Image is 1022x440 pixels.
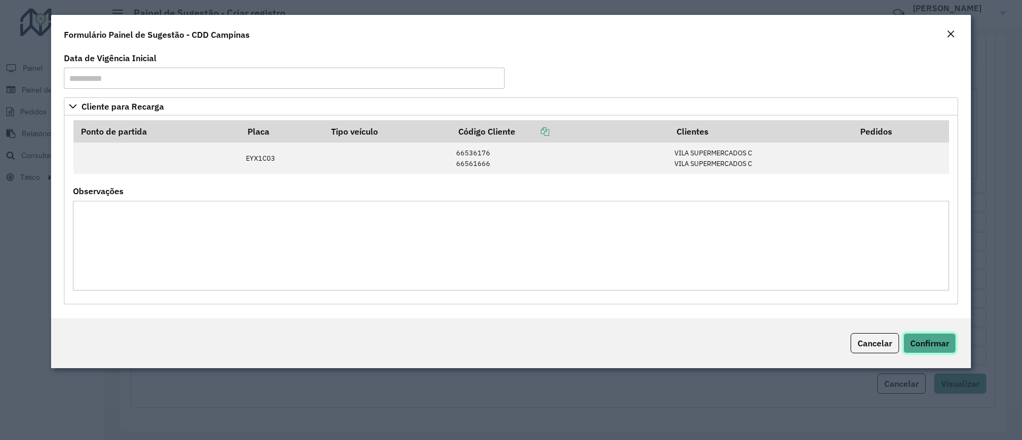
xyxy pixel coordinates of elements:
[64,28,250,41] h4: Formulário Painel de Sugestão - CDD Campinas
[451,120,669,143] th: Código Cliente
[240,120,324,143] th: Placa
[64,115,958,304] div: Cliente para Recarga
[324,120,450,143] th: Tipo veículo
[853,120,949,143] th: Pedidos
[943,28,958,41] button: Close
[903,333,956,353] button: Confirmar
[451,143,669,174] td: 66536176 66561666
[81,102,164,111] span: Cliente para Recarga
[858,338,892,348] span: Cancelar
[515,126,549,137] a: Copiar
[64,52,156,64] label: Data de Vigência Inicial
[73,120,241,143] th: Ponto de partida
[910,338,949,348] span: Confirmar
[73,185,123,197] label: Observações
[669,120,853,143] th: Clientes
[851,333,899,353] button: Cancelar
[946,30,955,38] em: Fechar
[669,143,853,174] td: VILA SUPERMERCADOS C VILA SUPERMERCADOS C
[240,143,324,174] td: EYX1C03
[64,97,958,115] a: Cliente para Recarga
